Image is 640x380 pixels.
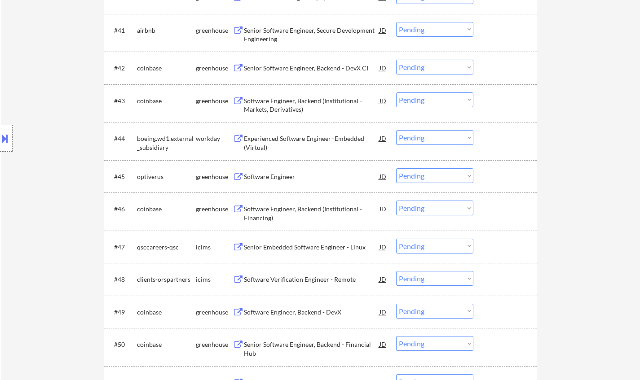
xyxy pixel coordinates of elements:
[379,336,388,352] div: JD
[379,22,388,38] div: JD
[379,239,388,255] div: JD
[114,275,130,284] div: #48
[137,340,196,349] div: coinbase
[379,201,388,217] div: JD
[196,275,233,284] div: icims
[379,60,388,76] div: JD
[196,243,233,252] div: icims
[137,308,196,317] div: coinbase
[114,26,130,35] div: #41
[244,205,380,222] div: Software Engineer, Backend (Institutional - Financing)
[379,130,388,146] div: JD
[196,64,233,73] div: greenhouse
[244,243,380,252] div: Senior Embedded Software Engineer - Linux
[196,96,233,105] div: greenhouse
[244,172,380,181] div: Software Engineer
[196,308,233,317] div: greenhouse
[196,134,233,143] div: workday
[114,243,130,252] div: #47
[196,26,233,35] div: greenhouse
[137,205,196,214] div: coinbase
[196,205,233,214] div: greenhouse
[244,134,380,152] div: Experienced Software Engineer–Embedded (Virtual)
[244,64,380,73] div: Senior Software Engineer, Backend - DevX CI
[196,172,233,181] div: greenhouse
[137,275,196,284] div: clients-orspartners
[244,26,380,44] div: Senior Software Engineer, Secure Development Engineering
[244,275,380,284] div: Software Verification Engineer - Remote
[196,340,233,349] div: greenhouse
[379,304,388,320] div: JD
[379,271,388,287] div: JD
[244,340,380,358] div: Senior Software Engineer, Backend - Financial Hub
[137,26,196,35] div: airbnb
[114,308,130,317] div: #49
[137,172,196,181] div: optiverus
[137,243,196,252] div: qsccareers-qsc
[137,96,196,105] div: coinbase
[137,64,196,73] div: coinbase
[137,134,196,152] div: boeing.wd1.external_subsidiary
[244,96,380,114] div: Software Engineer, Backend (Institutional - Markets, Derivatives)
[244,308,380,317] div: Software Engineer, Backend - DevX
[379,168,388,184] div: JD
[114,340,130,349] div: #50
[379,92,388,109] div: JD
